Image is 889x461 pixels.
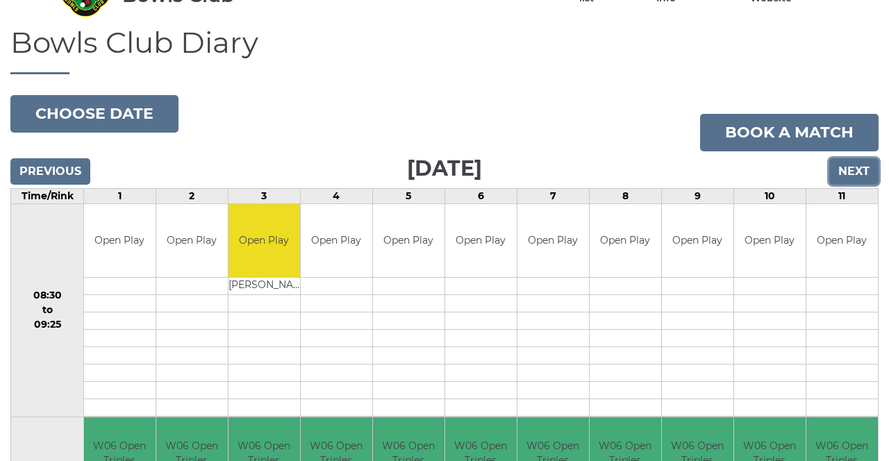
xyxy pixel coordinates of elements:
[734,204,806,277] td: Open Play
[10,26,879,74] h1: Bowls Club Diary
[517,189,589,204] td: 7
[11,204,84,417] td: 08:30 to 09:25
[661,189,733,204] td: 9
[300,189,372,204] td: 4
[372,189,444,204] td: 5
[10,95,178,133] button: Choose date
[517,204,589,277] td: Open Play
[84,189,156,204] td: 1
[156,189,228,204] td: 2
[228,189,300,204] td: 3
[589,189,661,204] td: 8
[806,189,878,204] td: 11
[590,204,661,277] td: Open Play
[662,204,733,277] td: Open Play
[156,204,228,277] td: Open Play
[445,204,517,277] td: Open Play
[301,204,372,277] td: Open Play
[829,158,879,185] input: Next
[444,189,517,204] td: 6
[373,204,444,277] td: Open Play
[10,158,90,185] input: Previous
[806,204,878,277] td: Open Play
[733,189,806,204] td: 10
[84,204,156,277] td: Open Play
[229,204,300,277] td: Open Play
[229,277,300,294] td: [PERSON_NAME]
[11,189,84,204] td: Time/Rink
[700,114,879,151] a: Book a match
